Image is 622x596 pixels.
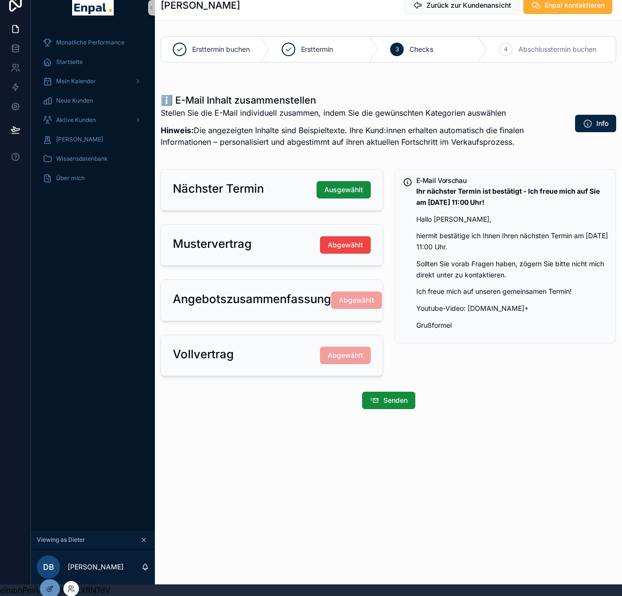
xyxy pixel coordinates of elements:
[37,111,149,129] a: Aktive Kunden
[37,53,149,71] a: Startseite
[416,320,608,331] p: Grußformel
[56,39,124,46] span: Monatliche Performance
[426,0,511,10] span: Zurück zur Kundenansicht
[416,230,608,253] p: hiermit bestätige ich Ihnen Ihren nächsten Termin am [DATE] 11:00 Uhr.
[56,136,103,143] span: [PERSON_NAME]
[173,236,252,252] h2: Mustervertrag
[324,185,363,195] span: Ausgewählt
[161,107,544,119] p: Stellen Sie die E-Mail individuell zusammen, indem Sie die gewünschten Kategorien auswählen
[416,177,608,184] h5: E-Mail Vorschau
[56,116,96,124] span: Aktive Kunden
[317,181,371,199] button: Ausgewählt
[416,186,608,331] div: ** Ihr nächster Termin ist bestätigt - Ich freue mich auf Sie am 25.09.2025 um 11:00 Uhr!** Hallo...
[37,34,149,51] a: Monatliche Performance
[31,27,155,199] div: scrollable content
[173,181,264,197] h2: Nächster Termin
[37,150,149,168] a: Wissensdatenbank
[161,125,194,135] strong: Hinweis:
[37,169,149,187] a: Über mich
[504,46,508,53] span: 4
[320,236,371,254] button: Abgewählt
[301,45,333,54] span: Ersttermin
[416,303,608,314] p: Youtube-Video: [DOMAIN_NAME]+
[416,286,608,297] p: Ich freue mich auf unseren gemeinsamen Termin!
[56,155,108,163] span: Wissensdatenbank
[161,124,544,148] p: Die angezeigten Inhalte sind Beispieltexte. Ihre Kund:innen erhalten automatisch die finalen Info...
[37,536,85,544] span: Viewing as Dieter
[518,45,596,54] span: Abschlusstermin buchen
[56,174,85,182] span: Über mich
[37,73,149,90] a: Mein Kalender
[596,119,608,128] span: Info
[328,240,363,250] span: Abgewählt
[192,45,250,54] span: Ersttermin buchen
[43,561,54,573] span: DB
[173,347,234,362] h2: Vollvertrag
[56,58,83,66] span: Startseite
[395,46,399,53] span: 3
[173,291,331,307] h2: Angebotszusammenfassung
[575,115,616,132] button: Info
[410,45,433,54] span: Checks
[56,77,96,85] span: Mein Kalender
[161,93,544,107] h1: ℹ️ E-Mail Inhalt zusammenstellen
[545,0,605,10] span: Enpal kontaktieren
[68,562,123,572] p: [PERSON_NAME]
[416,214,608,225] p: Hallo [PERSON_NAME],
[362,392,415,409] button: Senden
[383,396,408,405] span: Senden
[416,187,600,206] strong: Ihr nächster Termin ist bestätigt - Ich freue mich auf Sie am [DATE] 11:00 Uhr!
[56,97,93,105] span: Neue Kunden
[416,259,608,281] p: Sollten Sie vorab Fragen haben, zögern Sie bitte nicht mich direkt unter zu kontaktieren.
[37,92,149,109] a: Neue Kunden
[37,131,149,148] a: [PERSON_NAME]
